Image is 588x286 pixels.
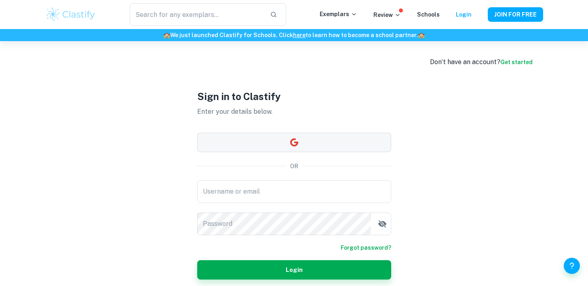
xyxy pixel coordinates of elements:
[2,31,586,40] h6: We just launched Clastify for Schools. Click to learn how to become a school partner.
[456,11,472,18] a: Login
[290,162,298,171] p: OR
[417,11,440,18] a: Schools
[488,7,543,22] button: JOIN FOR FREE
[430,57,533,67] div: Don’t have an account?
[500,59,533,65] a: Get started
[341,243,391,252] a: Forgot password?
[45,6,97,23] img: Clastify logo
[130,3,263,26] input: Search for any exemplars...
[197,260,391,280] button: Login
[418,32,425,38] span: 🏫
[564,258,580,274] button: Help and Feedback
[293,32,306,38] a: here
[197,107,391,117] p: Enter your details below.
[163,32,170,38] span: 🏫
[197,89,391,104] h1: Sign in to Clastify
[320,10,357,19] p: Exemplars
[373,10,401,19] p: Review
